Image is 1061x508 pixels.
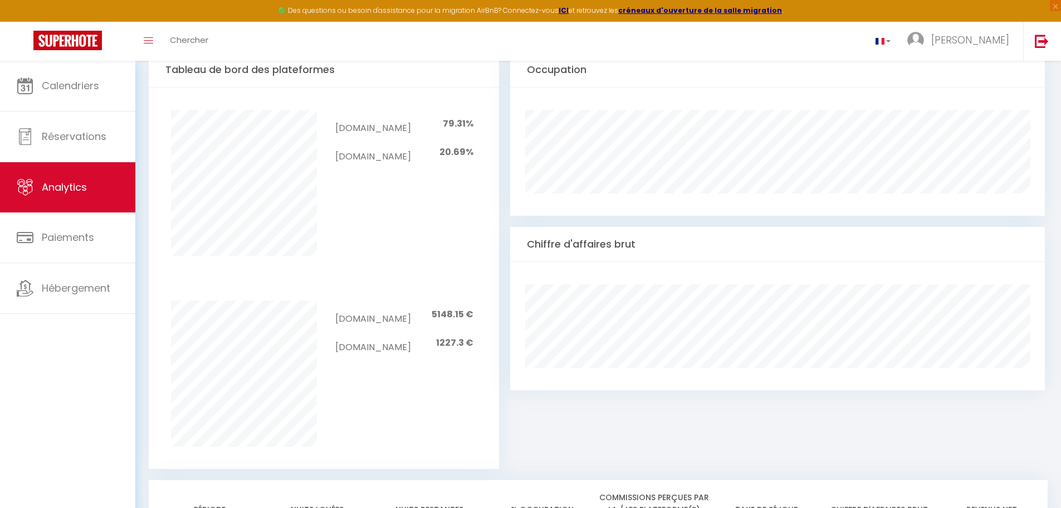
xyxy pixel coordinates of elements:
span: Calendriers [42,79,99,93]
span: Hébergement [42,281,110,295]
div: Tableau de bord des plateformes [149,52,499,88]
td: [DOMAIN_NAME] [335,328,410,357]
img: logout [1035,34,1049,48]
a: ICI [559,6,569,15]
div: Chiffre d'affaires brut [510,227,1045,262]
span: Paiements [42,230,94,244]
span: Chercher [170,34,208,46]
div: Occupation [510,52,1045,88]
span: [PERSON_NAME] [931,33,1009,47]
a: ... [PERSON_NAME] [899,22,1023,61]
a: créneaux d'ouverture de la salle migration [618,6,782,15]
span: Analytics [42,180,87,194]
a: Chercher [162,22,217,61]
span: 1227.3 € [436,336,473,349]
span: Réservations [42,129,106,143]
span: 20.69% [439,146,473,158]
button: Ouvrir le widget de chat LiveChat [9,4,42,38]
span: 5148.15 € [432,308,473,321]
img: Super Booking [33,31,102,50]
td: [DOMAIN_NAME] [335,138,410,166]
td: [DOMAIN_NAME] [335,301,410,329]
span: 79.31% [443,117,473,130]
td: [DOMAIN_NAME] [335,110,410,138]
img: ... [907,32,924,49]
